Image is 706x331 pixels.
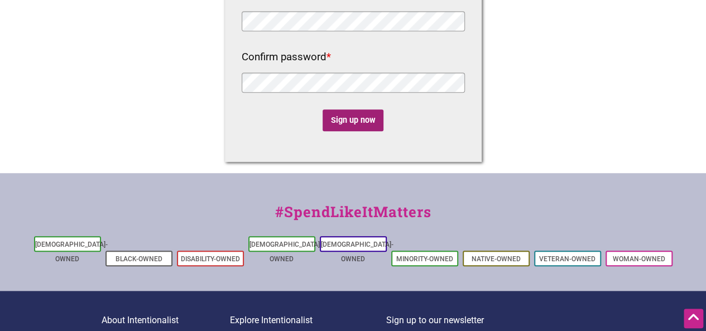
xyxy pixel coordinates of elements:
[181,255,240,263] a: Disability-Owned
[230,313,386,328] p: Explore Intentionalist
[323,109,383,131] input: Sign up now
[321,241,393,263] a: [DEMOGRAPHIC_DATA]-Owned
[102,313,230,328] p: About Intentionalist
[396,255,453,263] a: Minority-Owned
[684,309,703,328] div: Scroll Back to Top
[35,241,108,263] a: [DEMOGRAPHIC_DATA]-Owned
[116,255,162,263] a: Black-Owned
[613,255,665,263] a: Woman-Owned
[472,255,521,263] a: Native-Owned
[386,313,604,328] p: Sign up to our newsletter
[242,48,331,67] label: Confirm password
[539,255,595,263] a: Veteran-Owned
[249,241,322,263] a: [DEMOGRAPHIC_DATA]-Owned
